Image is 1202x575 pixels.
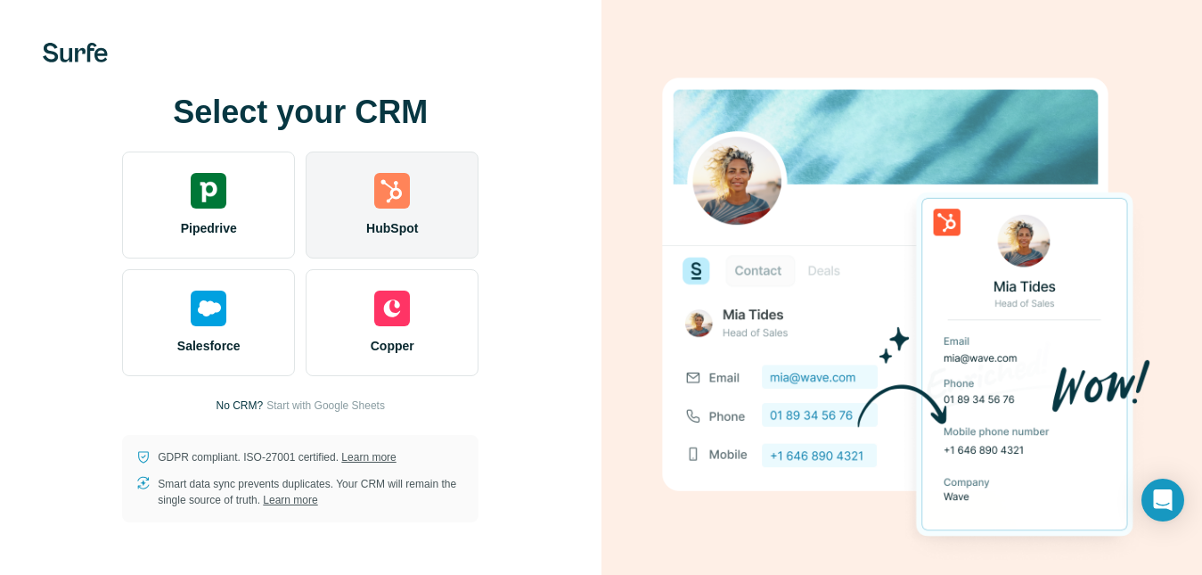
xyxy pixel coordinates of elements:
h1: Select your CRM [122,94,478,130]
div: Open Intercom Messenger [1141,479,1184,522]
img: hubspot's logo [374,173,410,209]
a: Learn more [263,494,317,506]
span: Copper [371,337,414,355]
p: Smart data sync prevents duplicates. Your CRM will remain the single source of truth. [158,476,464,508]
img: salesforce's logo [191,291,226,326]
span: Salesforce [177,337,241,355]
span: HubSpot [366,219,418,237]
span: Pipedrive [181,219,237,237]
img: HUBSPOT image [652,50,1151,567]
button: Start with Google Sheets [266,398,385,414]
img: Surfe's logo [43,43,108,62]
img: copper's logo [374,291,410,326]
img: pipedrive's logo [191,173,226,209]
a: Learn more [341,451,396,464]
p: No CRM? [217,398,264,414]
p: GDPR compliant. ISO-27001 certified. [158,449,396,465]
